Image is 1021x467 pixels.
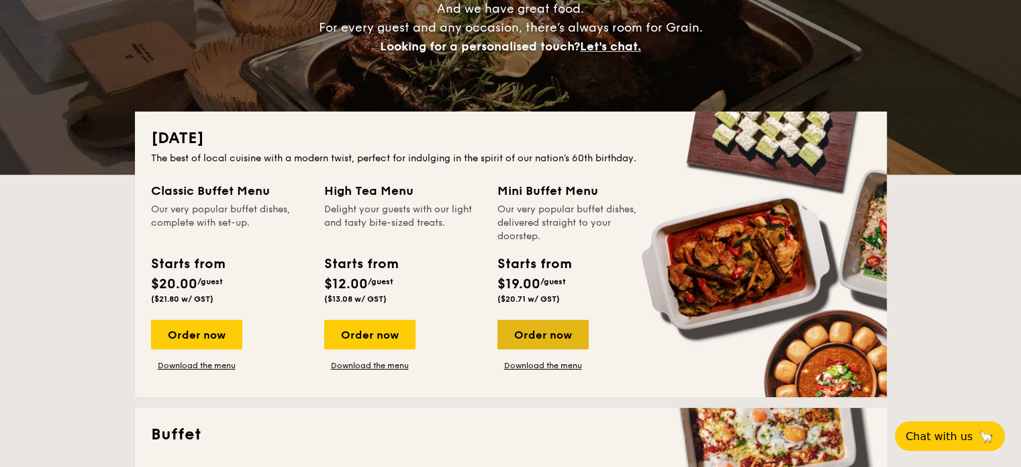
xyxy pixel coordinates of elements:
[151,128,871,149] h2: [DATE]
[324,254,397,274] div: Starts from
[324,294,387,304] span: ($13.08 w/ GST)
[151,424,871,445] h2: Buffet
[151,360,242,371] a: Download the menu
[151,294,213,304] span: ($21.80 w/ GST)
[497,320,589,349] div: Order now
[497,276,540,292] span: $19.00
[380,39,580,54] span: Looking for a personalised touch?
[151,203,308,243] div: Our very popular buffet dishes, complete with set-up.
[151,320,242,349] div: Order now
[580,39,641,54] span: Let's chat.
[151,276,197,292] span: $20.00
[368,277,393,286] span: /guest
[497,294,560,304] span: ($20.71 w/ GST)
[497,360,589,371] a: Download the menu
[895,421,1005,451] button: Chat with us🦙
[324,181,481,200] div: High Tea Menu
[497,254,571,274] div: Starts from
[151,254,224,274] div: Starts from
[497,203,654,243] div: Our very popular buffet dishes, delivered straight to your doorstep.
[906,430,973,443] span: Chat with us
[151,152,871,165] div: The best of local cuisine with a modern twist, perfect for indulging in the spirit of our nation’...
[197,277,223,286] span: /guest
[151,181,308,200] div: Classic Buffet Menu
[540,277,566,286] span: /guest
[324,203,481,243] div: Delight your guests with our light and tasty bite-sized treats.
[324,320,416,349] div: Order now
[978,429,994,444] span: 🦙
[497,181,654,200] div: Mini Buffet Menu
[324,360,416,371] a: Download the menu
[324,276,368,292] span: $12.00
[319,1,703,54] span: And we have great food. For every guest and any occasion, there’s always room for Grain.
